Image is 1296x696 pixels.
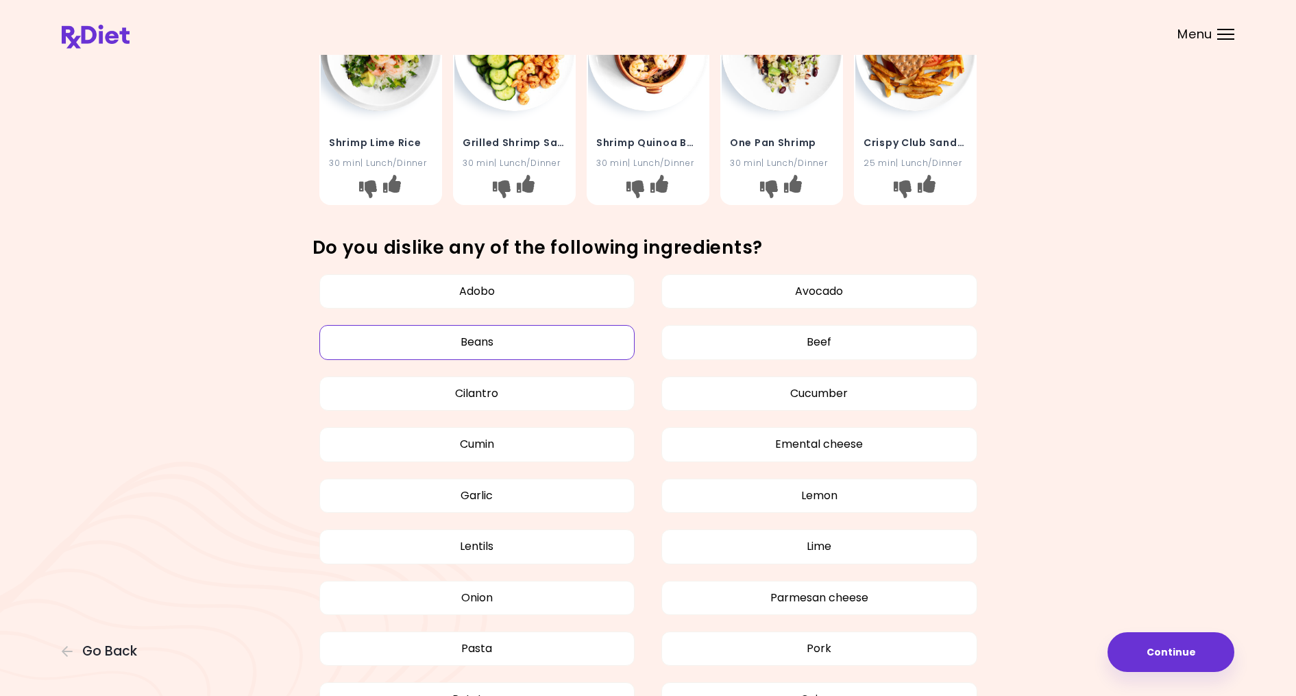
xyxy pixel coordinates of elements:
[864,156,967,169] div: 25 min | Lunch/Dinner
[62,25,130,49] img: RxDiet
[1177,28,1212,40] span: Menu
[648,178,670,200] button: I like this recipe
[82,644,137,659] span: Go Back
[319,632,635,666] button: Pasta
[319,376,635,411] button: Cilantro
[864,132,967,154] h4: Crispy Club Sandwich
[329,132,432,154] h4: Shrimp Lime Rice
[661,529,977,564] button: Lime
[730,156,833,169] div: 30 min | Lunch/Dinner
[491,178,513,200] button: I don't like this recipe
[782,178,804,200] button: I like this recipe
[319,325,635,359] button: Beans
[758,178,780,200] button: I don't like this recipe
[319,581,635,615] button: Onion
[463,132,566,154] h4: Grilled Shrimp Salad
[463,156,566,169] div: 30 min | Lunch/Dinner
[892,178,914,200] button: I don't like this recipe
[661,479,977,513] button: Lemon
[730,132,833,154] h4: One Pan Shrimp
[62,644,144,659] button: Go Back
[661,632,977,666] button: Pork
[319,274,635,309] button: Adobo
[661,274,977,309] button: Avocado
[381,178,403,200] button: I like this recipe
[313,237,984,259] h3: Do you dislike any of the following ingredients?
[916,178,938,200] button: I like this recipe
[661,325,977,359] button: Beef
[319,427,635,461] button: Cumin
[357,178,379,200] button: I don't like this recipe
[661,581,977,615] button: Parmesan cheese
[319,479,635,513] button: Garlic
[596,156,700,169] div: 30 min | Lunch/Dinner
[661,427,977,461] button: Emental cheese
[515,178,537,200] button: I like this recipe
[1108,632,1234,672] button: Continue
[624,178,646,200] button: I don't like this recipe
[329,156,432,169] div: 30 min | Lunch/Dinner
[661,376,977,411] button: Cucumber
[319,529,635,564] button: Lentils
[596,132,700,154] h4: Shrimp Quinoa Bake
